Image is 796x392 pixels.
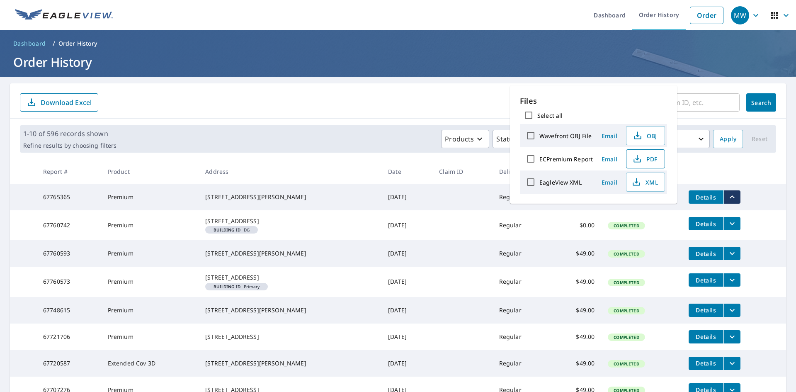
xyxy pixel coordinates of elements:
td: Premium [101,184,199,210]
td: Premium [101,324,199,350]
button: Email [596,153,623,166]
label: EagleView XML [539,178,582,186]
span: Email [599,155,619,163]
span: Completed [609,251,644,257]
button: filesDropdownBtn-67760573 [723,273,740,287]
button: OBJ [626,126,665,145]
td: Regular [493,210,551,240]
td: [DATE] [381,350,432,377]
th: Address [199,159,381,184]
button: detailsBtn-67760573 [689,273,723,287]
span: DG [209,228,255,232]
span: Completed [609,361,644,367]
span: Apply [720,134,736,144]
p: Order History [58,39,97,48]
button: Apply [713,130,743,148]
th: Product [101,159,199,184]
span: Email [599,132,619,140]
span: Details [694,306,718,314]
p: Products [445,134,474,144]
div: [STREET_ADDRESS][PERSON_NAME] [205,306,375,314]
td: $49.00 [550,267,601,297]
span: XML [631,177,658,187]
button: Products [441,130,489,148]
td: Premium [101,267,199,297]
p: Download Excel [41,98,92,107]
img: EV Logo [15,9,113,22]
th: Delivery [493,159,551,184]
button: XML [626,173,665,192]
td: [DATE] [381,267,432,297]
td: [DATE] [381,210,432,240]
button: filesDropdownBtn-67765365 [723,190,740,204]
td: Premium [101,297,199,324]
span: Completed [609,280,644,285]
td: Premium [101,210,199,240]
button: Email [596,176,623,189]
span: PDF [631,154,658,164]
span: Details [694,359,718,367]
div: [STREET_ADDRESS][PERSON_NAME] [205,193,375,201]
td: 67760593 [36,240,101,267]
td: $0.00 [550,210,601,240]
li: / [53,39,55,49]
button: detailsBtn-67720587 [689,357,723,370]
button: filesDropdownBtn-67721706 [723,330,740,343]
td: $49.00 [550,297,601,324]
button: detailsBtn-67765365 [689,190,723,204]
td: Regular [493,267,551,297]
th: Report # [36,159,101,184]
td: Regular [493,324,551,350]
span: OBJ [631,131,658,141]
p: Refine results by choosing filters [23,142,116,149]
td: Regular [493,184,551,210]
td: [DATE] [381,184,432,210]
label: ECPremium Report [539,155,593,163]
button: Search [746,93,776,112]
button: filesDropdownBtn-67760742 [723,217,740,230]
div: [STREET_ADDRESS][PERSON_NAME] [205,359,375,368]
button: filesDropdownBtn-67720587 [723,357,740,370]
button: detailsBtn-67760742 [689,217,723,230]
button: filesDropdownBtn-67748615 [723,304,740,317]
h1: Order History [10,54,786,71]
button: Email [596,129,623,142]
th: Date [381,159,432,184]
td: 67760573 [36,267,101,297]
button: Status [493,130,532,148]
span: Details [694,333,718,341]
span: Details [694,193,718,201]
p: Status [496,134,517,144]
button: detailsBtn-67748615 [689,304,723,317]
nav: breadcrumb [10,37,786,50]
p: Files [520,95,667,107]
td: [DATE] [381,297,432,324]
td: Regular [493,297,551,324]
em: Building ID [214,228,240,232]
td: 67721706 [36,324,101,350]
p: 1-10 of 596 records shown [23,129,116,139]
td: [DATE] [381,240,432,267]
div: [STREET_ADDRESS][PERSON_NAME] [205,249,375,258]
div: [STREET_ADDRESS] [205,217,375,225]
td: $49.00 [550,350,601,377]
td: 67720587 [36,350,101,377]
span: Primary [209,285,265,289]
td: 67760742 [36,210,101,240]
td: Extended Cov 3D [101,350,199,377]
span: Completed [609,334,644,340]
span: Email [599,178,619,186]
td: $49.00 [550,324,601,350]
div: [STREET_ADDRESS] [205,333,375,341]
th: Claim ID [432,159,492,184]
div: MW [731,6,749,24]
button: PDF [626,149,665,168]
span: Search [753,99,769,107]
td: 67765365 [36,184,101,210]
label: Wavefront OBJ File [539,132,592,140]
span: Completed [609,308,644,314]
td: Premium [101,240,199,267]
td: [DATE] [381,324,432,350]
button: detailsBtn-67760593 [689,247,723,260]
label: Select all [537,112,563,119]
